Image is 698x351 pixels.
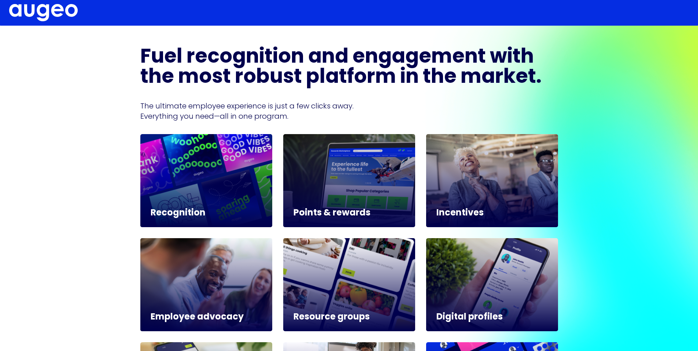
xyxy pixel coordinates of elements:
[9,4,78,21] img: Augeo logo
[140,101,558,121] p: The ultimate employee experience is just a few clicks away. Everything you need—all in one program.
[151,313,262,322] h5: Employee advocacy
[436,209,548,218] h5: Incentives
[436,313,548,322] h5: Digital profiles
[151,209,262,218] h5: Recognition
[293,313,405,322] h5: Resource groups
[293,209,405,218] h5: Points & rewards
[140,48,558,88] h3: Fuel recognition and engagement with the most robust platform in the market.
